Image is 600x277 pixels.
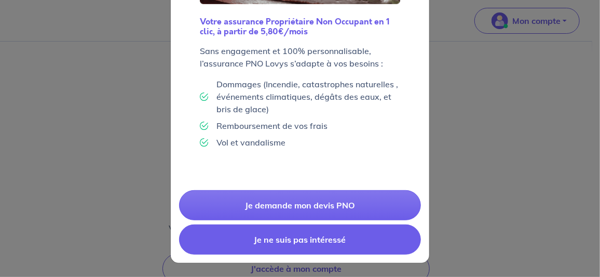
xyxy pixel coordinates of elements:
p: Sans engagement et 100% personnalisable, l’assurance PNO Lovys s’adapte à vos besoins : [200,45,400,70]
p: Remboursement de vos frais [216,120,328,132]
h6: Votre assurance Propriétaire Non Occupant en 1 clic, à partir de 5,80€/mois [200,17,400,36]
p: Vol et vandalisme [216,136,285,149]
a: Je demande mon devis PNO [179,190,421,220]
p: Dommages (Incendie, catastrophes naturelles , événements climatiques, dégâts des eaux, et bris de... [216,78,400,115]
button: Je ne suis pas intéressé [179,225,421,255]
